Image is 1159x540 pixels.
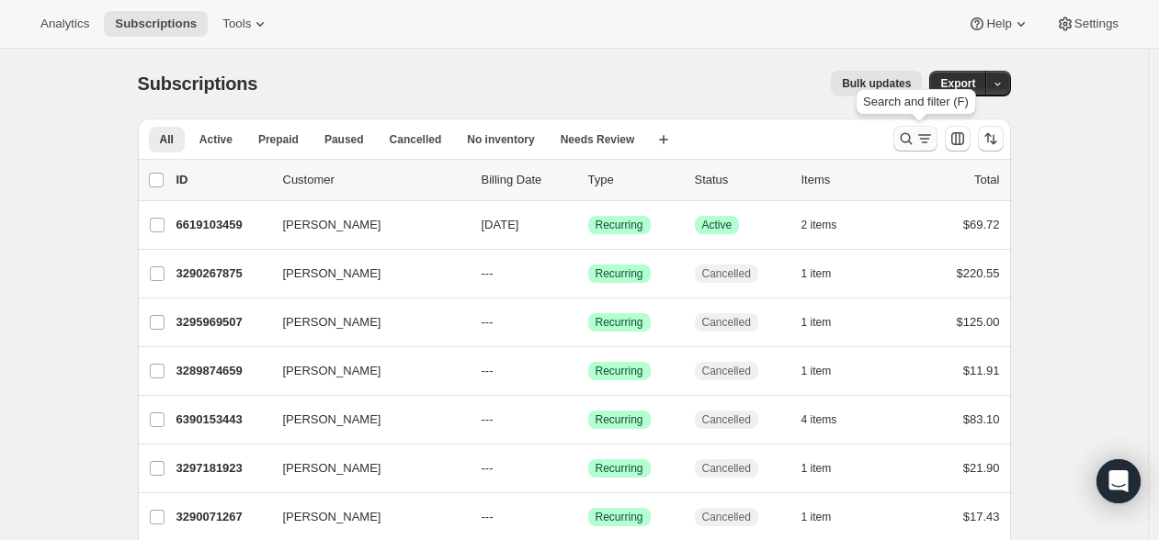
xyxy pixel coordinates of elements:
[801,456,852,481] button: 1 item
[272,454,456,483] button: [PERSON_NAME]
[702,412,751,427] span: Cancelled
[801,218,837,232] span: 2 items
[945,126,971,152] button: Customize table column order and visibility
[974,171,999,189] p: Total
[283,216,381,234] span: [PERSON_NAME]
[176,212,1000,238] div: 6619103459[PERSON_NAME][DATE]SuccessRecurringSuccessActive2 items$69.72
[160,132,174,147] span: All
[272,308,456,337] button: [PERSON_NAME]
[957,11,1040,37] button: Help
[940,76,975,91] span: Export
[283,508,381,526] span: [PERSON_NAME]
[272,210,456,240] button: [PERSON_NAME]
[176,358,1000,384] div: 3289874659[PERSON_NAME]---SuccessRecurringCancelled1 item$11.91
[283,362,381,380] span: [PERSON_NAME]
[957,266,1000,280] span: $220.55
[283,313,381,332] span: [PERSON_NAME]
[596,315,643,330] span: Recurring
[649,127,678,152] button: Create new view
[801,510,832,524] span: 1 item
[283,411,381,429] span: [PERSON_NAME]
[963,364,1000,377] span: $11.91
[801,407,858,433] button: 4 items
[1045,11,1130,37] button: Settings
[482,171,574,189] p: Billing Date
[695,171,787,189] p: Status
[596,412,643,427] span: Recurring
[1097,459,1141,503] div: Open Intercom Messenger
[176,264,268,283] p: 3290267875
[561,132,635,147] span: Needs Review
[596,218,643,232] span: Recurring
[963,461,1000,475] span: $21.90
[596,266,643,281] span: Recurring
[482,315,494,329] span: ---
[702,315,751,330] span: Cancelled
[702,461,751,476] span: Cancelled
[588,171,680,189] div: Type
[390,132,442,147] span: Cancelled
[176,456,1000,481] div: 3297181923[PERSON_NAME]---SuccessRecurringCancelled1 item$21.90
[482,412,494,426] span: ---
[801,212,858,238] button: 2 items
[272,356,456,386] button: [PERSON_NAME]
[482,461,494,475] span: ---
[176,362,268,380] p: 3289874659
[222,17,251,31] span: Tools
[40,17,89,31] span: Analytics
[596,510,643,524] span: Recurring
[801,315,832,330] span: 1 item
[801,504,852,530] button: 1 item
[978,126,1004,152] button: Sort the results
[258,132,299,147] span: Prepaid
[702,218,733,232] span: Active
[176,411,268,429] p: 6390153443
[596,364,643,378] span: Recurring
[29,11,100,37] button: Analytics
[115,17,197,31] span: Subscriptions
[801,364,832,378] span: 1 item
[176,407,1000,433] div: 6390153443[PERSON_NAME]---SuccessRecurringCancelled4 items$83.10
[176,504,1000,530] div: 3290071267[PERSON_NAME]---SuccessRecurringCancelled1 item$17.43
[963,412,1000,426] span: $83.10
[176,261,1000,287] div: 3290267875[PERSON_NAME]---SuccessRecurringCancelled1 item$220.55
[176,459,268,478] p: 3297181923
[482,266,494,280] span: ---
[482,364,494,377] span: ---
[596,461,643,476] span: Recurring
[842,76,911,91] span: Bulk updates
[986,17,1011,31] span: Help
[272,259,456,288] button: [PERSON_NAME]
[324,132,364,147] span: Paused
[467,132,534,147] span: No inventory
[702,510,751,524] span: Cancelled
[801,171,893,189] div: Items
[963,510,1000,523] span: $17.43
[801,412,837,427] span: 4 items
[283,264,381,283] span: [PERSON_NAME]
[482,510,494,523] span: ---
[199,132,233,147] span: Active
[801,309,852,335] button: 1 item
[283,459,381,478] span: [PERSON_NAME]
[801,358,852,384] button: 1 item
[176,508,268,526] p: 3290071267
[831,71,922,96] button: Bulk updates
[283,171,467,189] p: Customer
[1074,17,1119,31] span: Settings
[702,364,751,378] span: Cancelled
[801,461,832,476] span: 1 item
[104,11,208,37] button: Subscriptions
[963,218,1000,231] span: $69.72
[272,405,456,434] button: [PERSON_NAME]
[702,266,751,281] span: Cancelled
[801,266,832,281] span: 1 item
[211,11,280,37] button: Tools
[801,261,852,287] button: 1 item
[929,71,986,96] button: Export
[957,315,1000,329] span: $125.00
[176,171,268,189] p: ID
[272,502,456,532] button: [PERSON_NAME]
[176,171,1000,189] div: IDCustomerBilling DateTypeStatusItemsTotal
[893,126,937,152] button: Search and filter results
